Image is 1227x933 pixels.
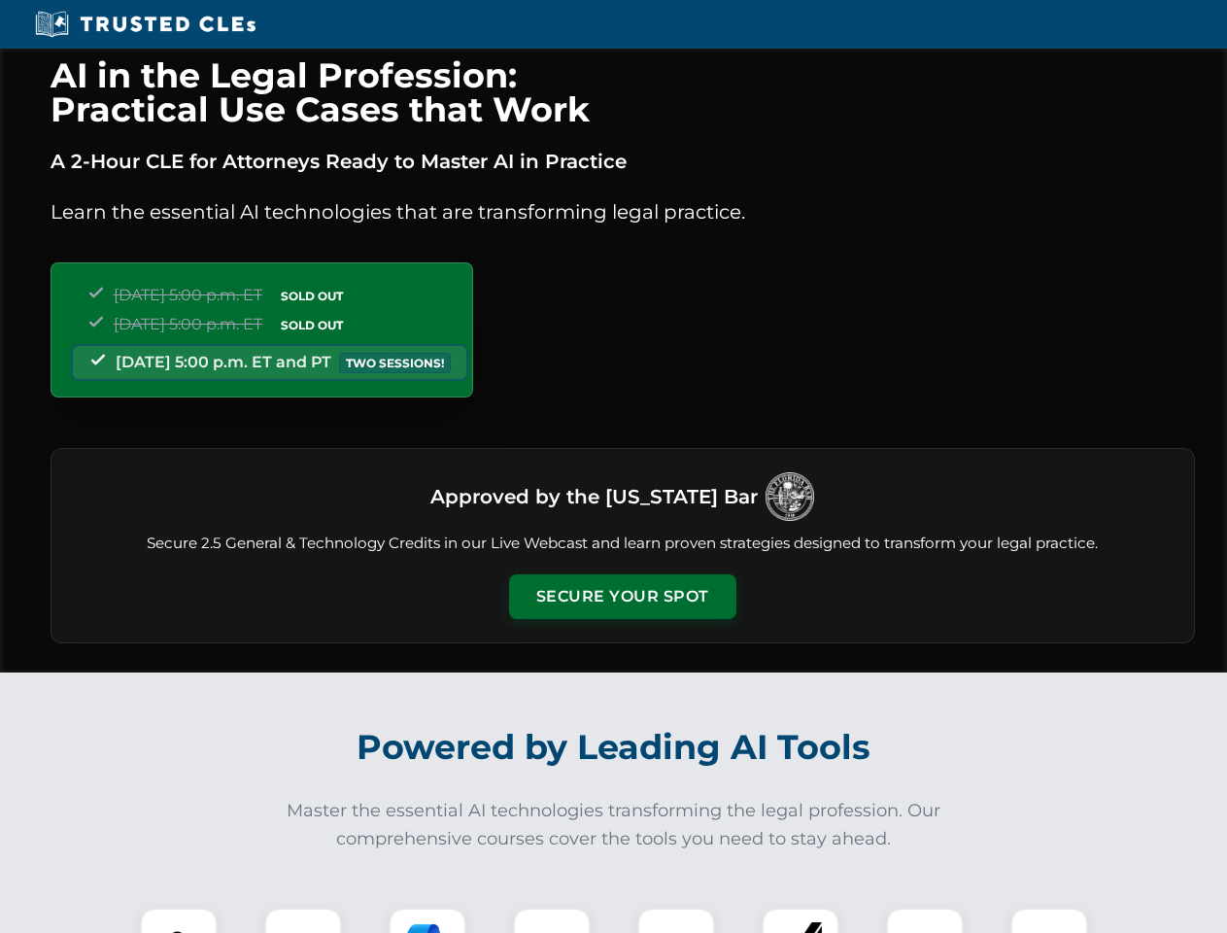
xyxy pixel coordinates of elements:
span: SOLD OUT [274,286,350,306]
span: [DATE] 5:00 p.m. ET [114,315,262,333]
h1: AI in the Legal Profession: Practical Use Cases that Work [51,58,1195,126]
h2: Powered by Leading AI Tools [76,713,1152,781]
h3: Approved by the [US_STATE] Bar [430,479,758,514]
p: Master the essential AI technologies transforming the legal profession. Our comprehensive courses... [274,797,954,853]
span: [DATE] 5:00 p.m. ET [114,286,262,304]
img: Trusted CLEs [29,10,261,39]
button: Secure Your Spot [509,574,736,619]
p: Learn the essential AI technologies that are transforming legal practice. [51,196,1195,227]
p: A 2-Hour CLE for Attorneys Ready to Master AI in Practice [51,146,1195,177]
span: SOLD OUT [274,315,350,335]
p: Secure 2.5 General & Technology Credits in our Live Webcast and learn proven strategies designed ... [75,533,1171,555]
img: Logo [766,472,814,521]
